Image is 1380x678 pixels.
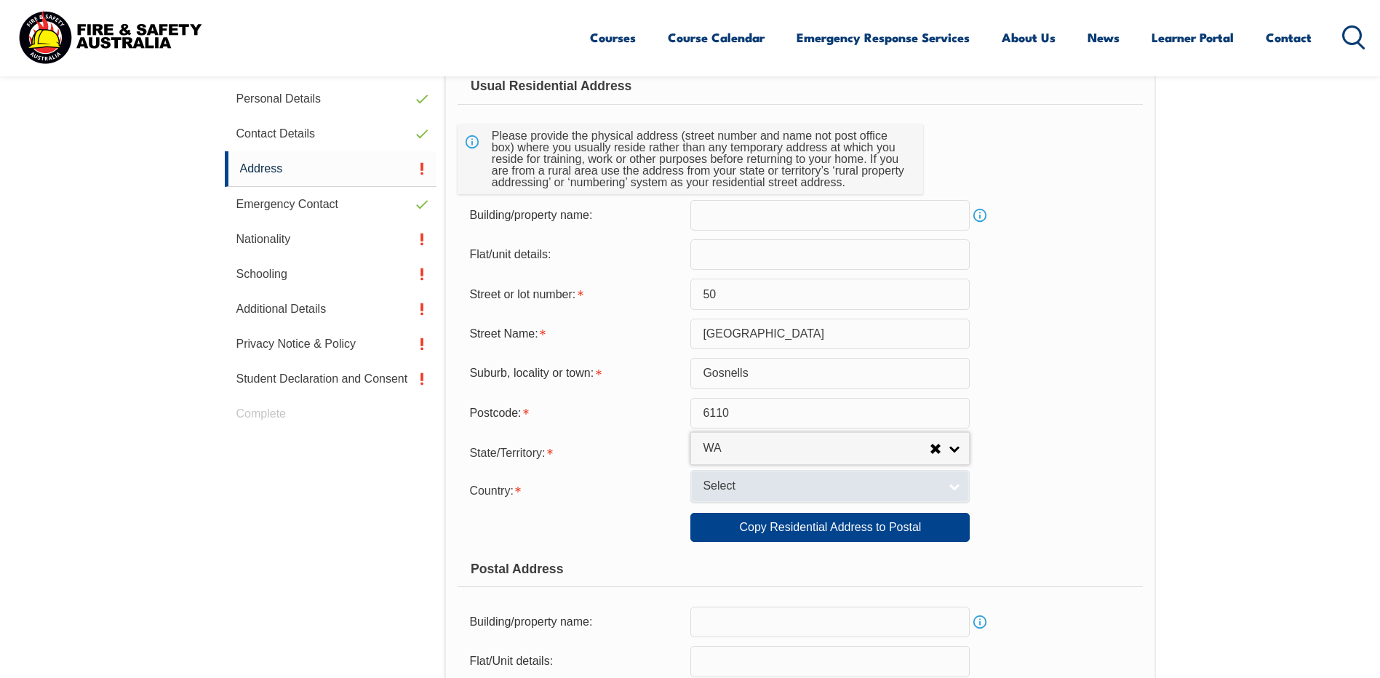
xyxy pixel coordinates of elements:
div: Flat/Unit details: [458,647,690,675]
div: Postcode is required. [458,399,690,427]
div: Street Name is required. [458,320,690,348]
a: Copy Residential Address to Postal [690,513,970,542]
a: Course Calendar [668,18,765,57]
span: Country: [469,484,513,497]
a: Address [225,151,437,187]
a: Contact [1266,18,1312,57]
div: Usual Residential Address [458,68,1142,105]
div: State/Territory is required. [458,437,690,466]
a: Info [970,612,990,632]
div: Suburb, locality or town is required. [458,359,690,387]
span: Select [703,479,938,494]
div: Country is required. [458,475,690,504]
a: Additional Details [225,292,437,327]
a: Contact Details [225,116,437,151]
a: Learner Portal [1152,18,1234,57]
a: Schooling [225,257,437,292]
div: Flat/unit details: [458,241,690,268]
div: Building/property name: [458,608,690,636]
a: Emergency Response Services [797,18,970,57]
a: News [1088,18,1120,57]
a: Nationality [225,222,437,257]
div: Street or lot number is required. [458,280,690,308]
div: Building/property name: [458,202,690,229]
div: Please provide the physical address (street number and name not post office box) where you usuall... [486,124,912,194]
a: Info [970,205,990,226]
a: Personal Details [225,81,437,116]
a: Student Declaration and Consent [225,362,437,396]
span: State/Territory: [469,447,545,459]
a: Courses [590,18,636,57]
a: Privacy Notice & Policy [225,327,437,362]
a: About Us [1002,18,1056,57]
div: Postal Address [458,551,1142,587]
a: Emergency Contact [225,187,437,222]
span: WA [703,441,930,456]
